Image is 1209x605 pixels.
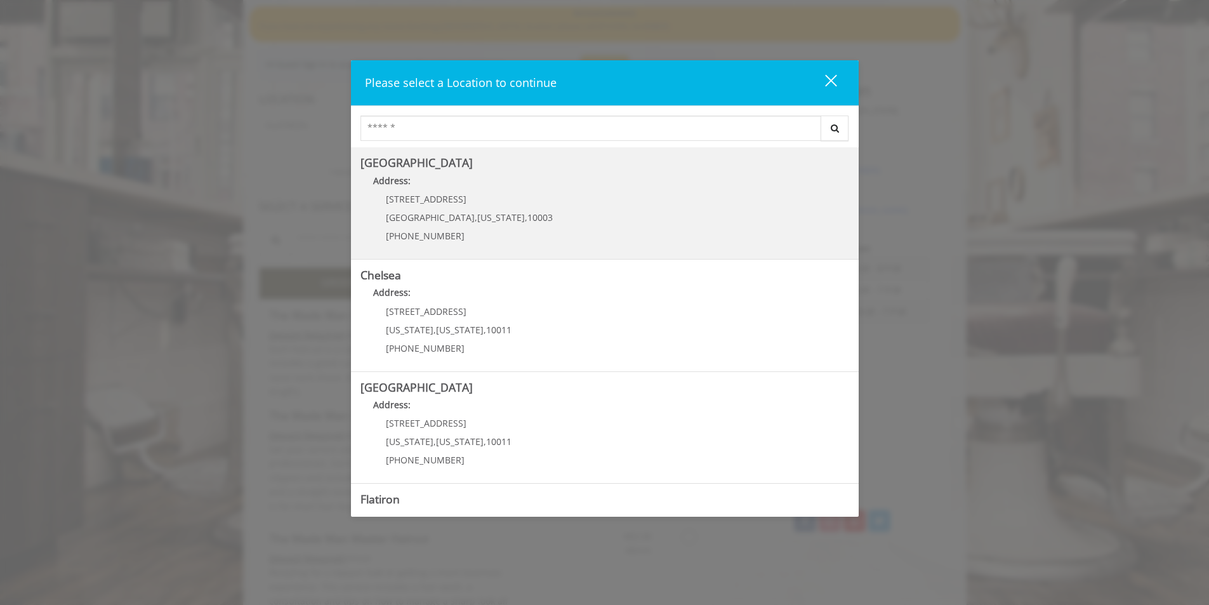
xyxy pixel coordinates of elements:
b: Address: [373,175,411,187]
b: [GEOGRAPHIC_DATA] [360,380,473,395]
input: Search Center [360,116,821,141]
span: , [475,211,477,223]
span: [STREET_ADDRESS] [386,193,466,205]
span: [GEOGRAPHIC_DATA] [386,211,475,223]
span: [US_STATE] [436,435,484,448]
b: Flatiron [360,491,400,507]
span: [STREET_ADDRESS] [386,417,466,429]
span: [US_STATE] [386,435,433,448]
span: 10003 [527,211,553,223]
b: Address: [373,286,411,298]
span: , [433,435,436,448]
span: , [525,211,527,223]
span: [STREET_ADDRESS] [386,305,466,317]
span: 10011 [486,435,512,448]
span: , [433,324,436,336]
span: [PHONE_NUMBER] [386,454,465,466]
span: [US_STATE] [477,211,525,223]
b: Address: [373,399,411,411]
i: Search button [828,124,842,133]
b: Chelsea [360,267,401,283]
span: , [484,324,486,336]
span: 10011 [486,324,512,336]
div: Center Select [360,116,849,147]
button: close dialog [802,70,845,96]
span: [PHONE_NUMBER] [386,342,465,354]
span: , [484,435,486,448]
span: [US_STATE] [436,324,484,336]
span: Please select a Location to continue [365,75,557,90]
span: [PHONE_NUMBER] [386,230,465,242]
b: [GEOGRAPHIC_DATA] [360,155,473,170]
span: [US_STATE] [386,324,433,336]
div: close dialog [810,74,836,93]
